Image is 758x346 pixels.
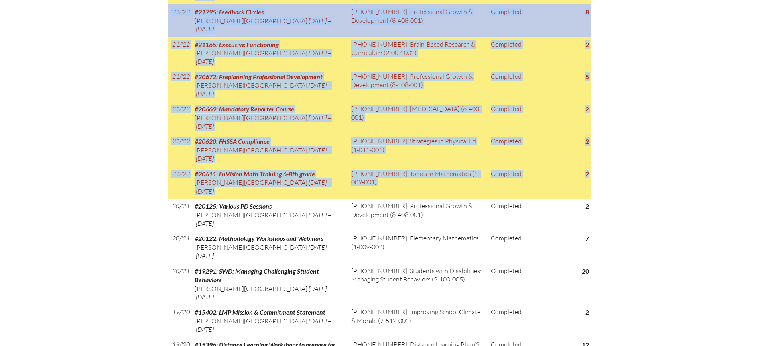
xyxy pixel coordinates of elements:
[585,8,589,16] strong: 8
[191,166,348,199] td: ,
[168,231,191,263] td: '20/'21
[195,137,270,145] span: #20620: FHSSA Compliance
[348,166,488,199] td: [PHONE_NUMBER]: Topics in Mathematics (1-009-001)
[195,8,264,16] span: #21795: Feedback Circles
[195,178,307,186] span: [PERSON_NAME][GEOGRAPHIC_DATA]
[195,17,307,25] span: [PERSON_NAME][GEOGRAPHIC_DATA]
[195,73,323,80] span: #20672: Preplanning Professional Development
[585,308,589,316] strong: 2
[195,105,294,113] span: #20669: Mandatory Reporter Course
[195,81,307,89] span: [PERSON_NAME][GEOGRAPHIC_DATA]
[585,73,589,80] strong: 5
[488,102,528,134] td: Completed
[168,199,191,231] td: '20/'21
[348,4,488,37] td: [PHONE_NUMBER]: Professional Growth & Development (8-408-001)
[191,199,348,231] td: ,
[585,235,589,242] strong: 7
[195,211,307,219] span: [PERSON_NAME][GEOGRAPHIC_DATA]
[168,264,191,305] td: '20/'21
[348,305,488,337] td: [PHONE_NUMBER]: Improving School Climate & Morale (7-512-001)
[191,37,348,69] td: ,
[195,114,307,122] span: [PERSON_NAME][GEOGRAPHIC_DATA]
[191,69,348,102] td: ,
[488,166,528,199] td: Completed
[195,81,331,98] span: [DATE] – [DATE]
[195,317,331,333] span: [DATE] – [DATE]
[191,4,348,37] td: ,
[348,264,488,305] td: [PHONE_NUMBER]: Students with Disabilities: Managing Student Behaviors (2-100-005)
[191,102,348,134] td: ,
[168,37,191,69] td: '21/'22
[195,146,307,154] span: [PERSON_NAME][GEOGRAPHIC_DATA]
[585,41,589,48] strong: 2
[195,243,331,260] span: [DATE] – [DATE]
[348,69,488,102] td: [PHONE_NUMBER]: Professional Growth & Development (8-408-001)
[348,199,488,231] td: [PHONE_NUMBER]: Professional Growth & Development (8-408-001)
[195,317,307,325] span: [PERSON_NAME][GEOGRAPHIC_DATA]
[195,146,331,162] span: [DATE] – [DATE]
[348,134,488,166] td: [PHONE_NUMBER]: Strategies in Physical Ed (1-011-001)
[195,114,331,130] span: [DATE] – [DATE]
[585,202,589,210] strong: 2
[585,137,589,145] strong: 2
[348,231,488,263] td: [PHONE_NUMBER]: Elementary Mathematics (1-009-002)
[195,178,331,195] span: [DATE] – [DATE]
[195,49,331,65] span: [DATE] – [DATE]
[488,69,528,102] td: Completed
[195,235,323,242] span: #20122: Mathodology Workshops and Webinars
[195,285,331,301] span: [DATE] – [DATE]
[195,41,279,48] span: #21165: Executive Functioning
[168,166,191,199] td: '21/'22
[488,305,528,337] td: Completed
[168,69,191,102] td: '21/'22
[585,170,589,178] strong: 2
[191,134,348,166] td: ,
[191,305,348,337] td: ,
[348,37,488,69] td: [PHONE_NUMBER]: Brain-Based Research & Curriculum (2-007-002)
[488,199,528,231] td: Completed
[488,134,528,166] td: Completed
[195,49,307,57] span: [PERSON_NAME][GEOGRAPHIC_DATA]
[168,4,191,37] td: '21/'22
[168,134,191,166] td: '21/'22
[488,37,528,69] td: Completed
[168,305,191,337] td: '19/'20
[195,170,315,178] span: #20611: EnVision Math Training 6-8th grade
[191,264,348,305] td: ,
[488,231,528,263] td: Completed
[582,267,589,275] strong: 20
[488,264,528,305] td: Completed
[488,4,528,37] td: Completed
[195,202,272,210] span: #20125: Various PD Sessions
[195,17,331,33] span: [DATE] – [DATE]
[195,243,307,251] span: [PERSON_NAME][GEOGRAPHIC_DATA]
[348,102,488,134] td: [PHONE_NUMBER]: [MEDICAL_DATA] (6-403-001)
[585,105,589,113] strong: 2
[195,285,307,293] span: [PERSON_NAME][GEOGRAPHIC_DATA]
[195,211,331,227] span: [DATE] – [DATE]
[168,102,191,134] td: '21/'22
[195,308,325,316] span: #15402: LMP Mission & Commitment Statement
[191,231,348,263] td: ,
[195,267,319,283] span: #19291: SWD: Managing Challenging Student Behaviors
